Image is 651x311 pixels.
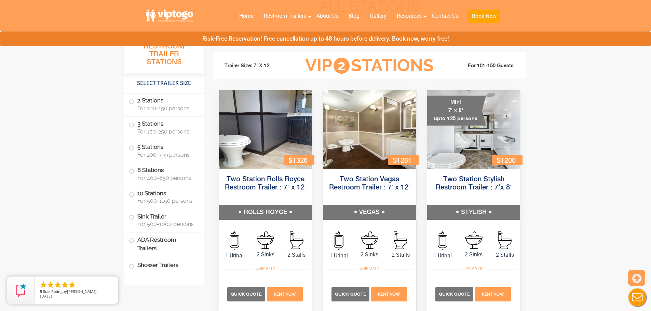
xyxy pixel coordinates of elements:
[498,231,512,249] img: an icon of Stall
[124,32,204,73] h3: All Portable Restroom Trailer Stations
[385,251,416,259] span: 2 Stalls
[129,163,200,184] label: 8 Stations
[266,291,304,297] a: Rent Now
[361,231,378,249] img: an icon of sink
[357,264,381,273] div: #VIP V712
[129,209,200,230] label: Sink Trailer
[225,176,306,191] a: Two Station Rolls Royce Restroom Trailer : 7′ x 12′
[427,205,520,220] h5: STYLISH
[257,231,274,249] img: an icon of sink
[137,128,196,135] span: For 150-250 persons
[365,9,392,24] a: Gallery
[458,251,489,259] span: 2 Sinks
[335,292,366,297] span: Quick Quote
[14,283,28,297] img: Review Rating
[436,176,511,191] a: Two Station Stylish Restroom Trailer : 7’x 8′
[54,281,62,289] li: 
[43,289,63,294] span: Star Rating
[137,152,196,158] span: For 200-399 persons
[331,291,370,297] a: Quick Quote
[129,117,200,138] label: 3 Stations
[463,264,485,273] div: #VIP S78
[61,281,69,289] li: 
[489,251,520,259] span: 2 Stalls
[137,175,196,181] span: For 400-650 persons
[295,56,444,75] h3: VIP Stations
[40,294,52,299] span: [DATE]
[250,251,281,259] span: 2 Sinks
[388,155,419,165] div: $1261
[624,284,651,311] button: Live Chat
[392,9,427,24] a: Resources
[465,231,483,249] img: an icon of sink
[445,62,521,70] li: For 101-150 Guests
[492,155,523,165] div: $1200
[129,186,200,208] label: 10 Stations
[219,90,312,169] img: Side view of two station restroom trailer with separate doors for males and females
[281,251,312,259] span: 2 Stalls
[343,9,365,24] a: Blog
[427,252,458,260] span: 1 Urinal
[219,205,312,220] h5: ROLLS ROYCE
[427,9,463,24] a: Contact Us
[323,252,354,260] span: 1 Urinal
[39,281,48,289] li: 
[231,292,262,297] span: Quick Quote
[274,292,296,297] span: Rent Now
[474,291,512,297] a: Rent Now
[46,281,55,289] li: 
[290,231,303,249] img: an icon of Stall
[124,77,204,90] h4: Select Trailer Size
[463,9,505,27] a: Book Now
[435,291,474,297] a: Quick Quote
[40,289,42,294] span: 5
[219,252,250,260] span: 1 Urinal
[482,292,504,297] span: Rent Now
[469,10,500,23] button: Book Now
[427,90,520,169] img: A mini restroom trailer with two separate stations and separate doors for males and females
[329,176,410,191] a: Two Station Vegas Restroom Trailer : 7′ x 12′
[230,231,239,250] img: an icon of urinal
[129,258,200,273] label: Shower Trailers
[323,205,416,220] h5: VEGAS
[218,56,295,76] li: Trailer Size: 7' X 12'
[68,281,76,289] li: 
[40,289,113,294] span: by
[334,231,343,250] img: an icon of urinal
[354,251,385,259] span: 2 Sinks
[439,292,470,297] span: Quick Quote
[137,221,196,227] span: For 500-1000 persons
[284,155,314,165] div: $1326
[137,105,196,112] span: For 100-150 persons
[67,289,97,294] span: [PERSON_NAME]
[427,96,486,126] div: Mini 7' x 8' upto 125 persons
[234,9,259,24] a: Home
[129,140,200,161] label: 5 Stations
[129,94,200,115] label: 2 Stations
[323,90,416,169] img: Side view of two station restroom trailer with separate doors for males and females
[311,9,343,24] a: About Us
[259,9,311,24] a: Restroom Trailers
[129,232,200,256] label: ADA Restroom Trailers
[137,198,196,204] span: For 500-1150 persons
[254,264,277,273] div: #VIP R712
[394,231,407,249] img: an icon of Stall
[334,58,350,74] span: 2
[378,292,400,297] span: Rent Now
[370,291,408,297] a: Rent Now
[438,231,447,250] img: an icon of urinal
[227,291,266,297] a: Quick Quote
